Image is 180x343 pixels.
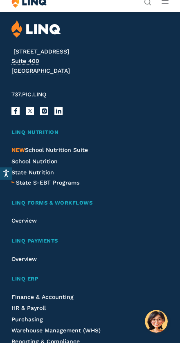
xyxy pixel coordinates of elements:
[11,294,74,300] a: Finance & Accounting
[11,276,38,282] span: LINQ ERP
[11,129,59,135] span: LINQ Nutrition
[11,238,58,244] span: LINQ Payments
[11,199,169,207] a: LINQ Forms & Workflows
[11,256,37,262] a: Overview
[11,20,61,38] img: LINQ | K‑12 Software
[11,217,37,224] a: Overview
[11,91,46,98] span: 737.PIC.LINQ
[11,327,101,334] a: Warehouse Management (WHS)
[11,316,43,323] a: Purchasing
[145,310,168,333] button: Hello, have a question? Let’s chat.
[11,237,169,245] a: LINQ Payments
[16,179,79,186] span: State S-EBT Programs
[11,128,169,137] a: LINQ Nutrition
[11,147,25,153] span: NEW
[11,158,58,165] a: School Nutrition
[54,107,63,115] a: LinkedIn
[11,147,88,153] span: School Nutrition Suite
[16,178,79,187] a: State S-EBT Programs
[11,305,46,311] a: HR & Payroll
[40,107,48,115] a: Instagram
[11,169,54,176] a: State Nutrition
[11,147,88,153] a: NEWSchool Nutrition Suite
[11,275,169,283] a: LINQ ERP
[11,107,20,115] a: Facebook
[26,107,34,115] a: X
[11,200,92,206] span: LINQ Forms & Workflows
